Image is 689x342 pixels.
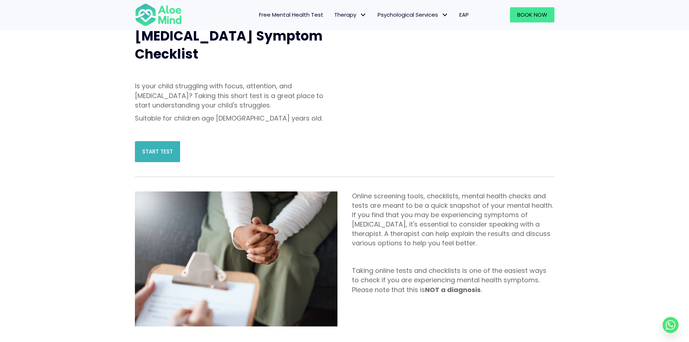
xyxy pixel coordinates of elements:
p: Is your child struggling with focus, attention, and [MEDICAL_DATA]? Taking this short test is a g... [135,81,337,110]
p: Taking online tests and checklists is one of the easiest ways to check if you are experiencing me... [352,266,554,294]
span: Therapy [334,11,367,18]
a: EAP [454,7,474,22]
span: EAP [459,11,469,18]
nav: Menu [191,7,474,22]
img: Aloe mind Logo [135,3,182,27]
a: Start Test [135,141,180,162]
img: Mental health test free [135,191,337,326]
span: Free Mental Health Test [259,11,323,18]
span: Child and Teen [MEDICAL_DATA] Symptom Checklist [135,8,323,63]
a: TherapyTherapy: submenu [329,7,372,22]
span: Psychological Services: submenu [440,10,450,20]
p: Suitable for children age [DEMOGRAPHIC_DATA] years old. [135,114,337,123]
a: Whatsapp [663,317,679,333]
span: Therapy: submenu [358,10,369,20]
p: Online screening tools, checklists, mental health checks and tests are meant to be a quick snapsh... [352,191,554,248]
a: Psychological ServicesPsychological Services: submenu [372,7,454,22]
a: Free Mental Health Test [254,7,329,22]
span: Psychological Services [378,11,448,18]
a: Book Now [510,7,554,22]
span: Book Now [517,11,547,18]
strong: NOT a diagnosis [425,285,481,294]
span: Start Test [142,148,173,155]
